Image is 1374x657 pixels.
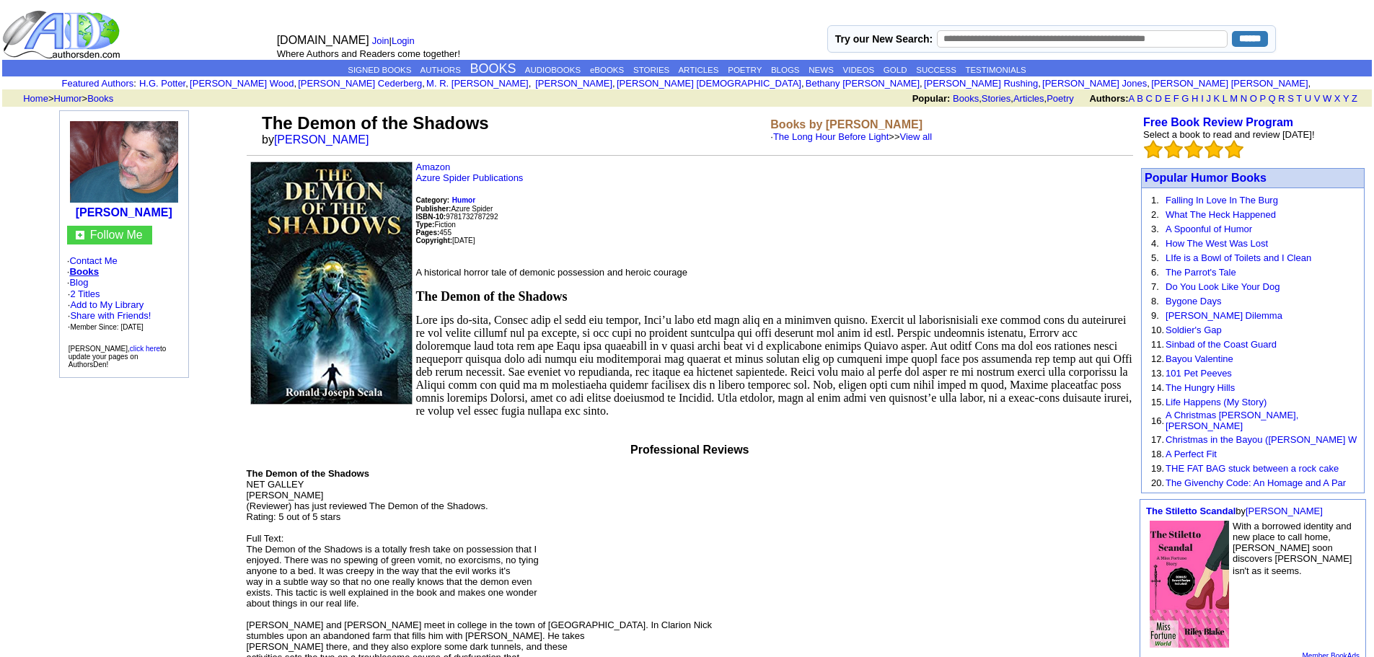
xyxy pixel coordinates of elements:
font: 6. [1151,267,1159,278]
a: Books [87,93,113,104]
a: Popular Humor Books [1145,172,1267,184]
a: F [1173,93,1179,104]
font: · · · [68,299,151,332]
a: Join [372,35,389,46]
font: 18. [1151,449,1164,459]
font: Fiction [416,221,456,229]
font: i [296,80,298,88]
font: A historical horror tale of demonic possession and heroic courage [416,267,688,278]
a: The Hungry Hills [1166,382,1235,393]
font: i [615,80,617,88]
font: 19. [1151,463,1164,474]
a: The Stiletto Scandal [1146,506,1236,516]
b: Popular: [912,93,951,104]
a: THE FAT BAG stuck between a rock cake [1166,463,1339,474]
b: Type: [416,221,435,229]
a: S [1287,93,1294,104]
a: View all [900,131,933,142]
img: 62236.JPG [70,121,178,203]
a: Stories [982,93,1010,104]
font: , , , [912,93,1370,104]
a: eBOOKS [590,66,624,74]
label: Try our New Search: [835,33,933,45]
a: X [1334,93,1341,104]
a: L [1223,93,1228,104]
a: Z [1352,93,1357,104]
a: V [1314,93,1321,104]
font: Select a book to read and review [DATE]! [1143,129,1315,140]
a: STORIES [633,66,669,74]
a: N [1241,93,1247,104]
a: The Givenchy Code: An Homage and A Par [1166,477,1346,488]
a: J [1206,93,1211,104]
font: 20. [1151,477,1164,488]
a: U [1305,93,1311,104]
font: · [68,288,151,332]
a: C [1145,93,1152,104]
b: Books by [PERSON_NAME] [770,118,922,131]
font: 15. [1151,397,1164,407]
a: The Parrot's Tale [1166,267,1236,278]
b: ISBN-10: [416,213,446,221]
a: A Christmas [PERSON_NAME], [PERSON_NAME] [1166,410,1298,431]
font: i [425,80,426,88]
img: logo_ad.gif [2,9,123,60]
font: 1. [1151,195,1159,206]
b: Humor [452,196,475,204]
a: Y [1343,93,1349,104]
font: Azure Spider [416,205,493,213]
a: I [1201,93,1204,104]
font: by [262,133,379,146]
a: K [1214,93,1220,104]
a: [PERSON_NAME] [76,206,172,219]
font: 12. [1151,353,1164,364]
a: NEWS [809,66,834,74]
a: Bethany [PERSON_NAME] [806,78,920,89]
font: 3. [1151,224,1159,234]
font: · >> [770,131,932,142]
font: i [1311,80,1312,88]
font: 5. [1151,252,1159,263]
a: [PERSON_NAME] Wood [190,78,294,89]
a: [PERSON_NAME] [274,133,369,146]
a: P [1259,93,1265,104]
font: | [372,35,420,46]
a: Humor [54,93,82,104]
a: D [1155,93,1161,104]
a: SUCCESS [916,66,956,74]
a: Follow Me [90,229,143,241]
a: 2 Titles [70,288,100,299]
a: Q [1268,93,1275,104]
a: 101 Pet Peeves [1166,368,1232,379]
font: 455 [416,229,452,237]
font: i [804,80,806,88]
font: i [188,80,190,88]
b: Authors: [1089,93,1128,104]
a: AUDIOBOOKS [525,66,581,74]
b: Pages: [416,229,440,237]
img: gc.jpg [76,231,84,239]
font: : [62,78,136,89]
a: Sinbad of the Coast Guard [1166,339,1277,350]
a: W [1323,93,1331,104]
b: The Demon of the Shadows [247,468,369,479]
a: Amazon [416,162,451,172]
img: bigemptystars.png [1164,140,1183,159]
font: 9. [1151,310,1159,321]
a: Add to My Library [70,299,144,310]
a: [PERSON_NAME] Rushing [924,78,1038,89]
a: B [1137,93,1143,104]
b: Publisher: [416,205,452,213]
a: A Perfect Fit [1166,449,1217,459]
a: Do You Look Like Your Dog [1166,281,1280,292]
b: Free Book Review Program [1143,116,1293,128]
font: 4. [1151,238,1159,249]
font: i [1150,80,1151,88]
a: Books [69,266,99,277]
font: Professional Reviews [630,444,749,456]
font: [DATE] [452,237,475,244]
img: bigemptystars.png [1225,140,1243,159]
a: T [1296,93,1302,104]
